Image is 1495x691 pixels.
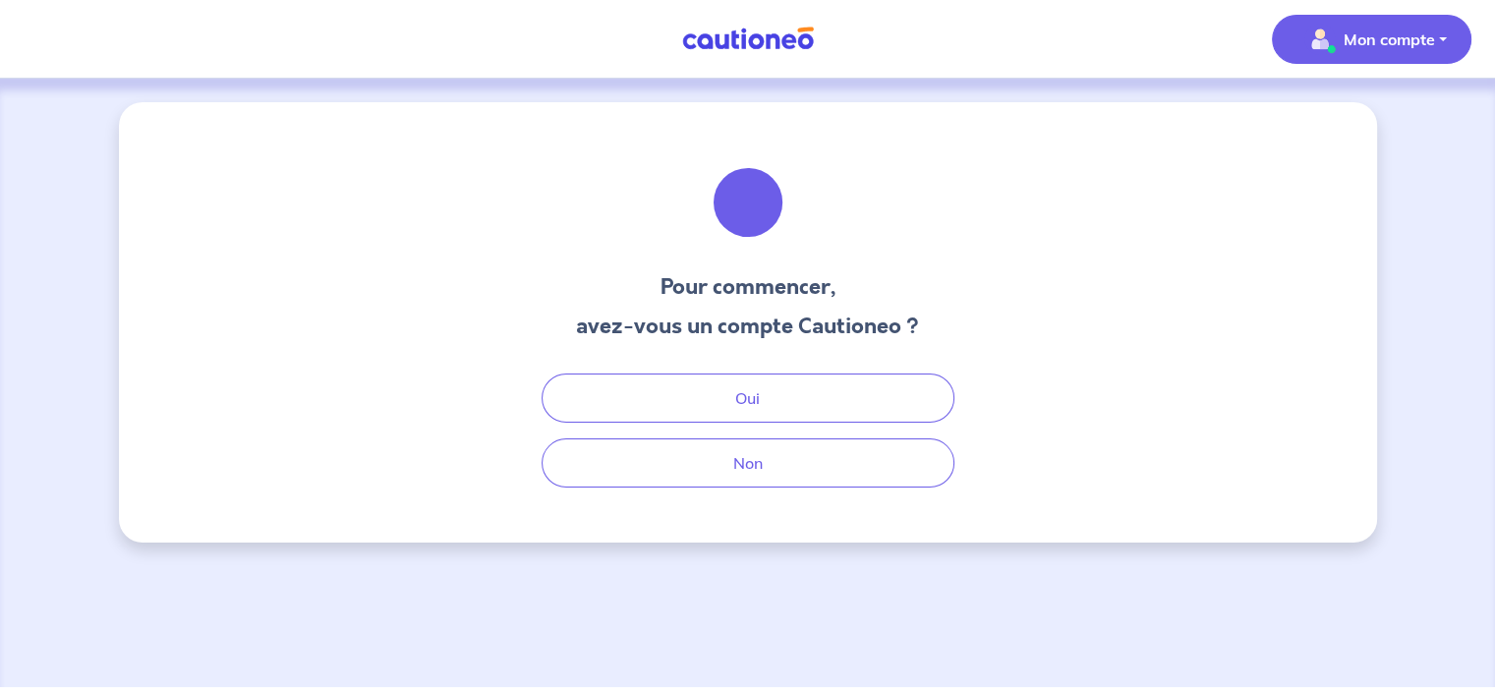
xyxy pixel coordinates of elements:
[542,374,954,423] button: Oui
[576,271,919,303] h3: Pour commencer,
[1304,24,1336,55] img: illu_account_valid_menu.svg
[1272,15,1471,64] button: illu_account_valid_menu.svgMon compte
[674,27,822,51] img: Cautioneo
[1344,28,1435,51] p: Mon compte
[695,149,801,256] img: illu_welcome.svg
[576,311,919,342] h3: avez-vous un compte Cautioneo ?
[542,438,954,488] button: Non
